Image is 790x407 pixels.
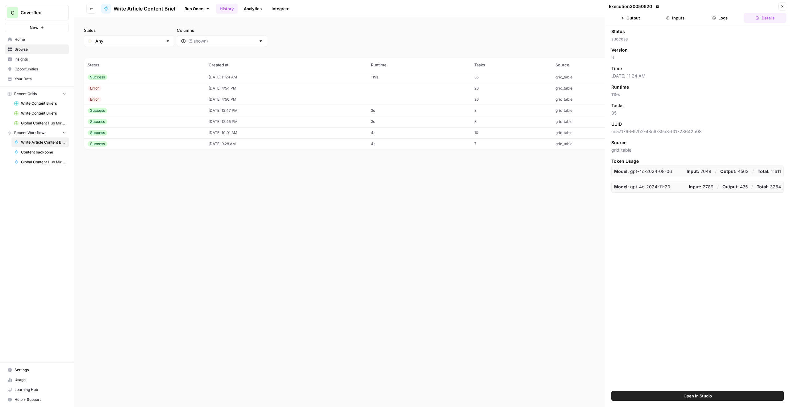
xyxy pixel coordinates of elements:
[14,91,37,97] span: Recent Grids
[367,72,470,83] td: 119s
[611,110,617,115] a: 35
[471,94,552,105] td: 26
[88,74,107,80] div: Success
[11,157,69,167] a: Global Content Hub Mirror Engine
[5,375,69,385] a: Usage
[611,73,784,79] span: [DATE] 11:24 AM
[611,65,622,72] span: Time
[5,385,69,395] a: Learning Hub
[11,9,15,16] span: C
[205,83,367,94] td: [DATE] 4:54 PM
[609,3,661,10] div: Execution 30050620
[15,397,66,402] span: Help + Support
[177,27,267,33] label: Columns
[15,57,66,62] span: Insights
[88,97,102,102] div: Error
[689,184,713,190] p: 2789
[611,128,784,135] span: ce571766-97b2-48c6-89a8-f01728642b08
[268,4,293,14] a: Integrate
[757,184,769,189] strong: Total:
[84,47,780,58] span: (7 records)
[88,108,107,113] div: Success
[205,116,367,127] td: [DATE] 12:45 PM
[88,119,107,124] div: Success
[609,13,651,23] button: Output
[752,168,754,174] p: /
[757,184,781,190] p: 3264
[471,138,552,149] td: 7
[367,116,470,127] td: 3s
[611,28,625,35] span: Status
[611,121,622,127] span: UUID
[15,47,66,52] span: Browse
[722,184,748,190] p: 475
[5,74,69,84] a: Your Data
[21,149,66,155] span: Content backbone
[720,168,749,174] p: 4562
[5,54,69,64] a: Insights
[611,391,784,401] button: Open In Studio
[205,127,367,138] td: [DATE] 10:01 AM
[21,140,66,145] span: Write Article Content Brief
[5,128,69,137] button: Recent Workflows
[15,66,66,72] span: Opportunities
[15,76,66,82] span: Your Data
[744,13,786,23] button: Details
[614,168,672,174] p: gpt-4o-2024-08-06
[5,35,69,44] a: Home
[611,103,624,109] span: Tasks
[471,127,552,138] td: 10
[21,111,66,116] span: Write Content Briefs
[5,365,69,375] a: Settings
[30,24,39,31] span: New
[471,105,552,116] td: 8
[367,105,470,116] td: 3s
[5,5,69,20] button: Workspace: Coverflex
[611,158,784,164] span: Token Usage
[717,184,719,190] p: /
[611,54,784,61] span: 6
[611,91,784,98] span: 119s
[5,23,69,32] button: New
[689,184,701,189] strong: Input:
[5,44,69,54] a: Browse
[367,127,470,138] td: 4s
[84,58,205,72] th: Status
[21,159,66,165] span: Global Content Hub Mirror Engine
[758,169,770,174] strong: Total:
[614,169,629,174] strong: Model:
[101,4,176,14] a: Write Article Content Brief
[88,86,102,91] div: Error
[552,127,660,138] td: grid_table
[552,138,660,149] td: grid_table
[699,13,742,23] button: Logs
[15,377,66,383] span: Usage
[188,38,256,44] input: (5 shown)
[684,393,712,399] span: Open In Studio
[552,58,660,72] th: Source
[11,99,69,108] a: Write Content Briefs
[5,395,69,405] button: Help + Support
[84,27,174,33] label: Status
[611,36,784,42] span: success
[95,38,163,44] input: Any
[687,168,711,174] p: 7049
[367,58,470,72] th: Runtime
[758,168,781,174] p: 11611
[15,367,66,373] span: Settings
[654,13,696,23] button: Inputs
[552,72,660,83] td: grid_table
[205,138,367,149] td: [DATE] 9:28 AM
[181,3,214,14] a: Run Once
[614,184,629,189] strong: Model:
[15,37,66,42] span: Home
[611,47,628,53] span: Version
[88,130,107,136] div: Success
[471,116,552,127] td: 8
[11,147,69,157] a: Content backbone
[11,118,69,128] a: Global Content Hub Mirror
[5,64,69,74] a: Opportunities
[367,138,470,149] td: 4s
[205,94,367,105] td: [DATE] 4:50 PM
[21,101,66,106] span: Write Content Briefs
